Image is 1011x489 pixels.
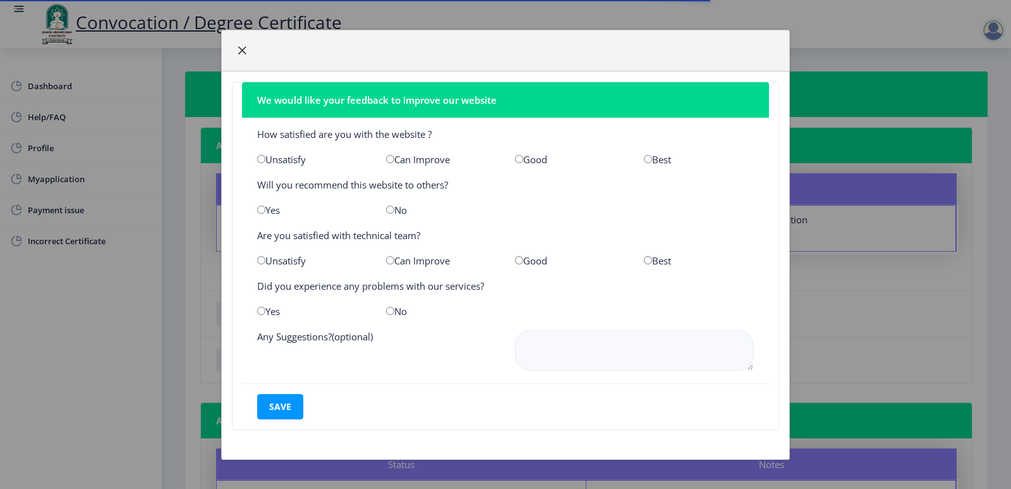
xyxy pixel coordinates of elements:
div: Good [505,254,634,267]
div: Best [634,153,763,166]
div: Can Improve [377,153,505,166]
div: Best [634,254,763,267]
div: Good [505,153,634,166]
div: Any Suggestions?(optional) [248,330,505,373]
nb-card-header: We would like your feedback to improve our website [242,82,769,118]
div: Did you experience any problems with our services? [248,280,763,292]
div: No [377,305,505,318]
div: Will you recommend this website to others? [248,178,763,191]
div: Can Improve [377,254,505,267]
div: Unsatisfy [248,153,377,166]
div: No [377,204,505,216]
button: save [257,394,303,419]
div: Unsatisfy [248,254,377,267]
div: Yes [248,204,377,216]
div: How satisfied are you with the website ? [248,128,763,140]
div: Yes [248,305,377,318]
div: Are you satisfied with technical team? [248,229,763,242]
